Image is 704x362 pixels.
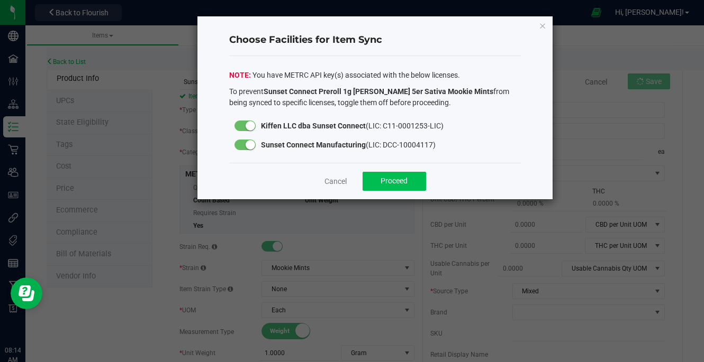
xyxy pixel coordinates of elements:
h4: Choose Facilities for Item Sync [229,33,521,47]
button: Close modal [539,19,546,32]
strong: Sunset Connect Preroll 1g [PERSON_NAME] 5er Sativa Mookie Mints [264,87,493,96]
a: Cancel [324,176,347,187]
strong: Kiffen LLC dba Sunset Connect [261,122,366,130]
div: You have METRC API key(s) associated with the below licenses. [229,70,521,111]
p: To prevent from being synced to specific licenses, toggle them off before proceeding. [229,86,521,108]
span: Proceed [381,177,408,185]
span: (LIC: C11-0001253-LIC) [261,122,444,130]
strong: Sunset Connect Manufacturing [261,141,366,149]
button: Proceed [363,172,426,191]
iframe: Resource center [11,277,42,309]
span: (LIC: DCC-10004117) [261,141,436,149]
